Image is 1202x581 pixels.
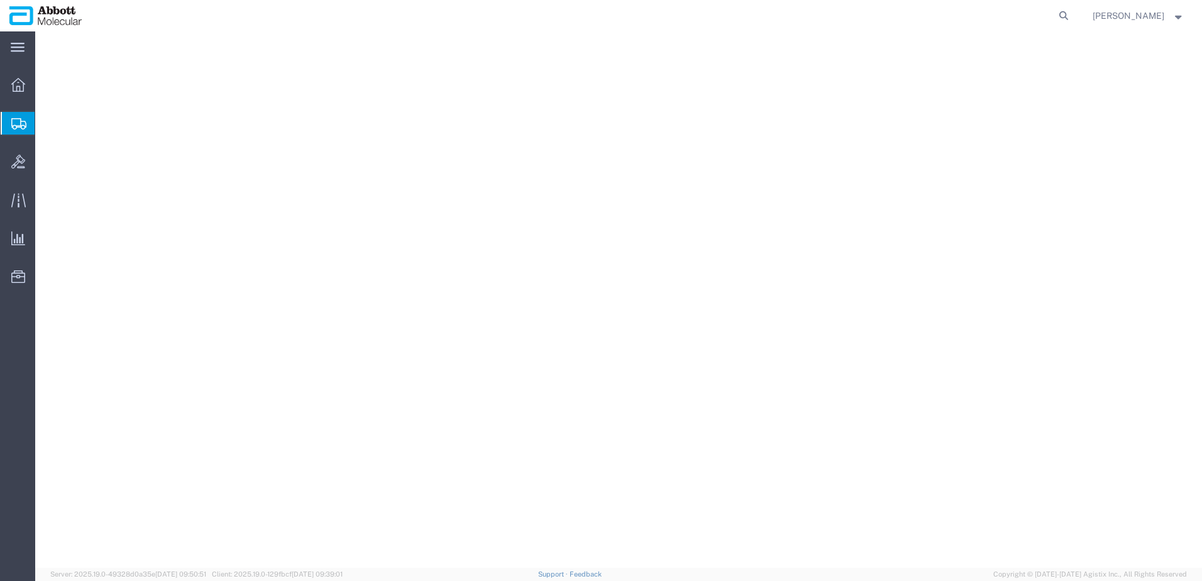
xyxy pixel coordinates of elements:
button: [PERSON_NAME] [1092,8,1185,23]
a: Support [538,570,570,578]
span: [DATE] 09:50:51 [155,570,206,578]
iframe: FS Legacy Container [35,31,1202,568]
span: Server: 2025.19.0-49328d0a35e [50,570,206,578]
a: Feedback [570,570,602,578]
span: Client: 2025.19.0-129fbcf [212,570,343,578]
span: Copyright © [DATE]-[DATE] Agistix Inc., All Rights Reserved [993,569,1187,580]
span: Raza Khan [1093,9,1164,23]
img: logo [9,6,82,25]
span: [DATE] 09:39:01 [292,570,343,578]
